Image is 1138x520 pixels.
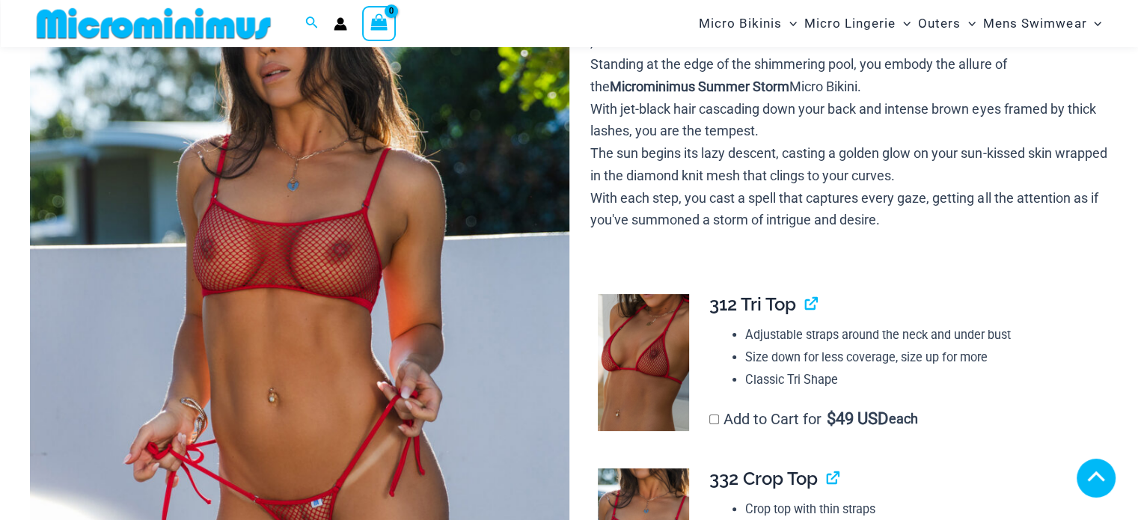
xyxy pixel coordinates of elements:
[918,4,961,43] span: Outers
[31,7,277,40] img: MM SHOP LOGO FLAT
[598,294,689,431] img: Summer Storm Red 312 Tri Top
[610,79,789,94] b: Microminimus Summer Storm
[695,4,801,43] a: Micro BikinisMenu ToggleMenu Toggle
[826,409,835,428] span: $
[801,4,914,43] a: Micro LingerieMenu ToggleMenu Toggle
[914,4,979,43] a: OutersMenu ToggleMenu Toggle
[1086,4,1101,43] span: Menu Toggle
[709,293,796,315] span: 312 Tri Top
[709,415,719,424] input: Add to Cart for$49 USD each
[826,412,887,426] span: 49 USD
[305,14,319,33] a: Search icon link
[745,346,1096,369] li: Size down for less coverage, size up for more
[889,412,918,426] span: each
[709,410,919,428] label: Add to Cart for
[693,2,1108,45] nav: Site Navigation
[745,369,1096,391] li: Classic Tri Shape
[699,4,782,43] span: Micro Bikinis
[334,17,347,31] a: Account icon link
[896,4,911,43] span: Menu Toggle
[782,4,797,43] span: Menu Toggle
[804,4,896,43] span: Micro Lingerie
[745,324,1096,346] li: Adjustable straps around the neck and under bust
[362,6,397,40] a: View Shopping Cart, empty
[983,4,1086,43] span: Mens Swimwear
[590,53,1108,231] p: Standing at the edge of the shimmering pool, you embody the allure of the Micro Bikini. With jet-...
[961,4,976,43] span: Menu Toggle
[979,4,1105,43] a: Mens SwimwearMenu ToggleMenu Toggle
[709,468,818,489] span: 332 Crop Top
